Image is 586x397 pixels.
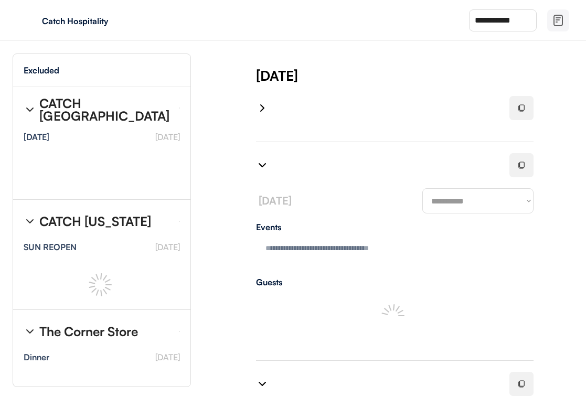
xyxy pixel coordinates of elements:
[256,278,534,286] div: Guests
[24,215,36,228] img: chevron-right%20%281%29.svg
[21,12,38,29] img: yH5BAEAAAAALAAAAAABAAEAAAIBRAA7
[259,194,292,207] font: [DATE]
[256,102,269,114] img: chevron-right%20%281%29.svg
[256,223,534,231] div: Events
[155,352,180,362] font: [DATE]
[39,325,138,338] div: The Corner Store
[39,215,151,228] div: CATCH [US_STATE]
[24,66,59,74] div: Excluded
[24,353,49,361] div: Dinner
[256,159,269,171] img: chevron-right%20%281%29.svg
[24,243,77,251] div: SUN REOPEN
[552,14,564,27] img: file-02.svg
[155,242,180,252] font: [DATE]
[42,17,174,25] div: Catch Hospitality
[24,103,36,116] img: chevron-right%20%281%29.svg
[24,325,36,338] img: chevron-right%20%281%29.svg
[256,66,586,85] div: [DATE]
[39,97,171,122] div: CATCH [GEOGRAPHIC_DATA]
[24,133,49,141] div: [DATE]
[155,132,180,142] font: [DATE]
[256,378,269,390] img: chevron-right%20%281%29.svg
